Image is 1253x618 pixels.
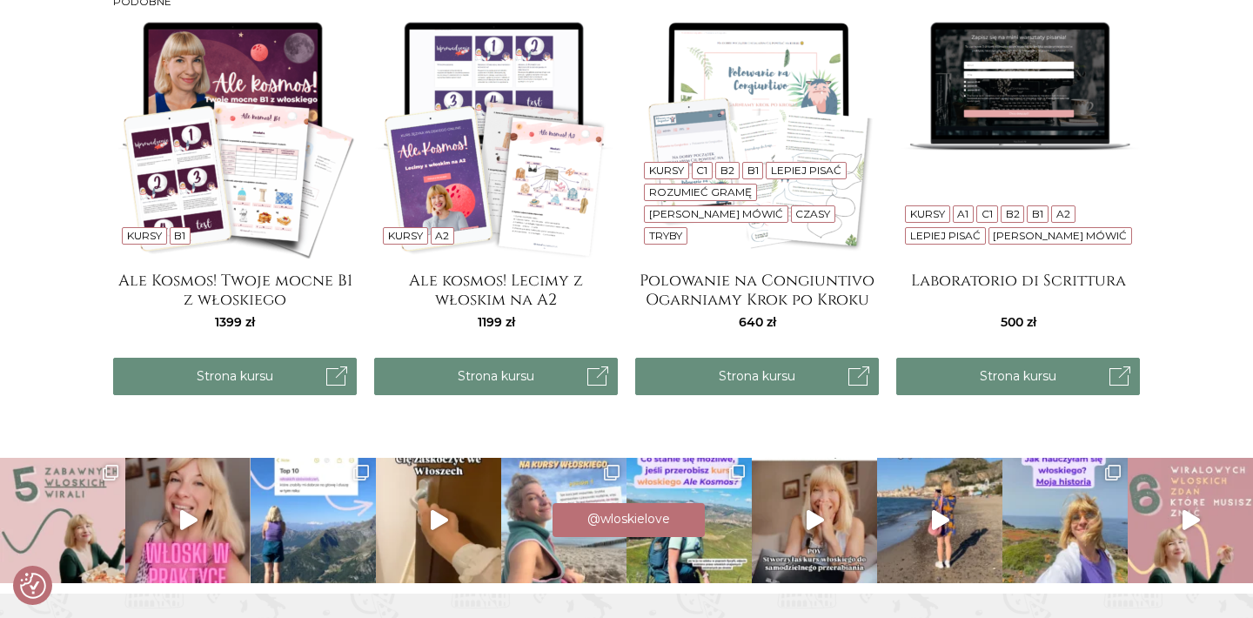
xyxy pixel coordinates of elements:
[649,229,682,242] a: Tryby
[982,207,993,220] a: C1
[125,458,251,583] a: Play
[932,510,949,530] svg: Play
[501,458,626,583] a: Clone
[993,229,1127,242] a: [PERSON_NAME] mówić
[113,358,357,395] a: Strona kursu
[20,573,46,599] img: Revisit consent button
[896,358,1140,395] a: Strona kursu
[251,458,376,583] a: Clone
[587,511,670,527] span: @wloskielove
[1183,510,1200,530] svg: Play
[896,272,1140,306] a: Laboratorio di Scrittura
[649,164,684,177] a: Kursy
[729,465,745,480] svg: Clone
[1128,458,1253,583] a: Play
[877,458,1002,583] a: Play
[635,272,879,306] a: Polowanie na Congiuntivo Ogarniamy Krok po Kroku
[747,164,759,177] a: B1
[478,314,515,330] span: 1199
[626,458,752,583] a: Clone
[353,465,369,480] svg: Clone
[215,314,255,330] span: 1399
[807,510,824,530] svg: Play
[626,458,752,583] img: Osoby, które się już uczycie: Co stało się dla Was możliwe dzięki włoskiemu? ⬇️ Napiszcie! To tyl...
[1002,458,1128,583] img: To nie była prosta droga, co roku zmieniał się nauczyciel, nie miałam konwersacji i nie było taki...
[127,229,162,242] a: Kursy
[795,207,830,220] a: Czasy
[877,458,1002,583] img: 👌 Skomentuj KURS żeby dostać ofertę moich kursów wideo, zapisy trwają! 🛑 Włoski to nie jest bułka...
[1128,458,1253,583] img: @wloskielove @wloskielove @wloskielove Ad.1 nie zacheca do kupna tylko pani zapomniala cytryn@😉
[435,229,449,242] a: A2
[957,207,968,220] a: A1
[374,272,618,306] a: Ale kosmos! Lecimy z włoskim na A2
[910,229,981,242] a: Lepiej pisać
[696,164,707,177] a: C1
[752,458,877,583] a: Play
[376,458,501,583] img: 1) W wielu barach i innych lokalach z jedzeniem za ladą najpierw płacimy przy kasie za to, co chc...
[1002,458,1128,583] a: Clone
[910,207,945,220] a: Kursy
[251,458,376,583] img: Tak naprawdę to nie koniec bo był i strach przed burzą w namiocie i przekroczenie kolejnej granic...
[20,573,46,599] button: Preferencje co do zgód
[771,164,841,177] a: Lepiej pisać
[739,314,776,330] span: 640
[752,458,877,583] img: Reżyserowane, ale szczerze 🥹 Uczucie kiedy po wielu miesiącach pracy zamykasz oczy, rzucasz efekt...
[1001,314,1036,330] span: 500
[125,458,251,583] img: Od lat chciałam Wam o tym powiedzieć 🙈🤭🤭 to może mało “rolkowa” rolka, ale zamiast szukać formy p...
[649,185,752,198] a: Rozumieć gramę
[649,207,783,220] a: [PERSON_NAME] mówić
[388,229,423,242] a: Kursy
[180,510,198,530] svg: Play
[1105,465,1121,480] svg: Clone
[553,503,705,537] a: Instagram @wloskielove
[174,229,185,242] a: B1
[604,465,620,480] svg: Clone
[431,510,448,530] svg: Play
[1056,207,1070,220] a: A2
[1032,207,1043,220] a: B1
[374,358,618,395] a: Strona kursu
[113,272,357,306] a: Ale Kosmos! Twoje mocne B1 z włoskiego
[635,358,879,395] a: Strona kursu
[103,465,118,480] svg: Clone
[720,164,734,177] a: B2
[1006,207,1020,220] a: B2
[501,458,626,583] img: Jeszce tylko dzisiaj, sobota, piątek i poniedziałek żeby dołączyć do Ale Kosmos, który bierze Was...
[376,458,501,583] a: Play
